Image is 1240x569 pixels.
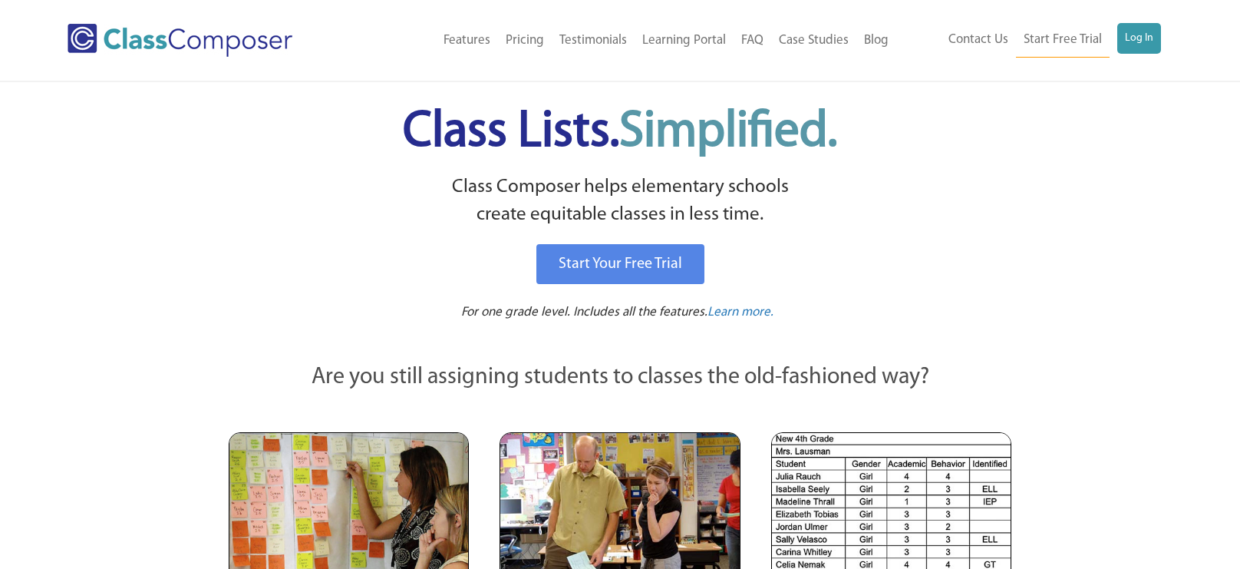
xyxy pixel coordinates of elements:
[498,24,552,58] a: Pricing
[896,23,1161,58] nav: Header Menu
[552,24,635,58] a: Testimonials
[856,24,896,58] a: Blog
[707,306,773,319] span: Learn more.
[461,306,707,319] span: For one grade level. Includes all the features.
[229,361,1011,395] p: Are you still assigning students to classes the old-fashioned way?
[559,256,682,272] span: Start Your Free Trial
[226,174,1014,230] p: Class Composer helps elementary schools create equitable classes in less time.
[619,108,837,157] span: Simplified.
[355,24,896,58] nav: Header Menu
[771,24,856,58] a: Case Studies
[1016,23,1110,58] a: Start Free Trial
[436,24,498,58] a: Features
[707,303,773,323] a: Learn more.
[403,108,837,157] span: Class Lists.
[734,24,771,58] a: FAQ
[635,24,734,58] a: Learning Portal
[941,23,1016,57] a: Contact Us
[1117,23,1161,54] a: Log In
[536,244,704,284] a: Start Your Free Trial
[68,24,292,57] img: Class Composer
